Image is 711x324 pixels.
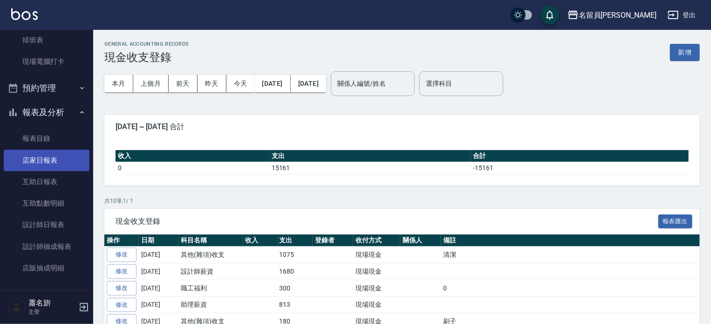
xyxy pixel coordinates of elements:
h3: 現金收支登錄 [104,51,189,64]
td: 現場現金 [353,296,400,313]
th: 收入 [243,234,277,247]
button: [DATE] [254,75,290,92]
button: 報表及分析 [4,100,89,124]
h2: GENERAL ACCOUNTING RECORDS [104,41,189,47]
th: 備註 [441,234,710,247]
button: 上個月 [133,75,169,92]
a: 修改 [107,298,137,312]
span: 現金收支登錄 [116,217,658,226]
th: 登錄者 [313,234,353,247]
td: 現場現金 [353,247,400,263]
td: 清潔 [441,247,710,263]
button: 本月 [104,75,133,92]
td: [DATE] [139,263,178,280]
a: 新增 [670,48,700,56]
span: [DATE] ~ [DATE] 合計 [116,122,689,131]
button: 名留員[PERSON_NAME] [564,6,660,25]
a: 修改 [107,281,137,296]
td: 0 [116,162,269,174]
a: 排班表 [4,29,89,51]
button: [DATE] [291,75,326,92]
button: 客戶管理 [4,283,89,307]
button: 今天 [226,75,255,92]
th: 支出 [269,150,471,162]
th: 合計 [471,150,689,162]
button: 昨天 [198,75,226,92]
img: Person [7,298,26,317]
a: 現場電腦打卡 [4,51,89,72]
a: 修改 [107,248,137,262]
button: 新增 [670,44,700,61]
img: Logo [11,8,38,20]
a: 設計師日報表 [4,214,89,235]
a: 店販抽成明細 [4,257,89,279]
button: 預約管理 [4,76,89,100]
td: [DATE] [139,296,178,313]
a: 店家日報表 [4,150,89,171]
th: 收入 [116,150,269,162]
td: 1680 [277,263,313,280]
p: 主管 [28,308,76,316]
button: 前天 [169,75,198,92]
td: 現場現金 [353,263,400,280]
button: save [540,6,559,24]
p: 共 10 筆, 1 / 1 [104,197,700,205]
a: 報表匯出 [658,216,693,225]
td: 助理薪資 [178,296,243,313]
td: 1075 [277,247,313,263]
h5: 蕭名旂 [28,298,76,308]
td: 15161 [269,162,471,174]
th: 支出 [277,234,313,247]
td: 設計師薪資 [178,263,243,280]
th: 日期 [139,234,178,247]
td: 職工福利 [178,280,243,296]
td: 813 [277,296,313,313]
a: 設計師抽成報表 [4,236,89,257]
td: 其他(雜項)收支 [178,247,243,263]
td: 現場現金 [353,280,400,296]
a: 報表目錄 [4,128,89,149]
th: 操作 [104,234,139,247]
a: 修改 [107,264,137,279]
th: 收付方式 [353,234,400,247]
td: [DATE] [139,247,178,263]
th: 科目名稱 [178,234,243,247]
a: 互助點數明細 [4,193,89,214]
th: 關係人 [400,234,441,247]
td: 0 [441,280,710,296]
button: 報表匯出 [658,214,693,229]
div: 名留員[PERSON_NAME] [579,9,656,21]
td: [DATE] [139,280,178,296]
a: 互助日報表 [4,171,89,193]
td: 300 [277,280,313,296]
button: 登出 [664,7,700,24]
td: -15161 [471,162,689,174]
